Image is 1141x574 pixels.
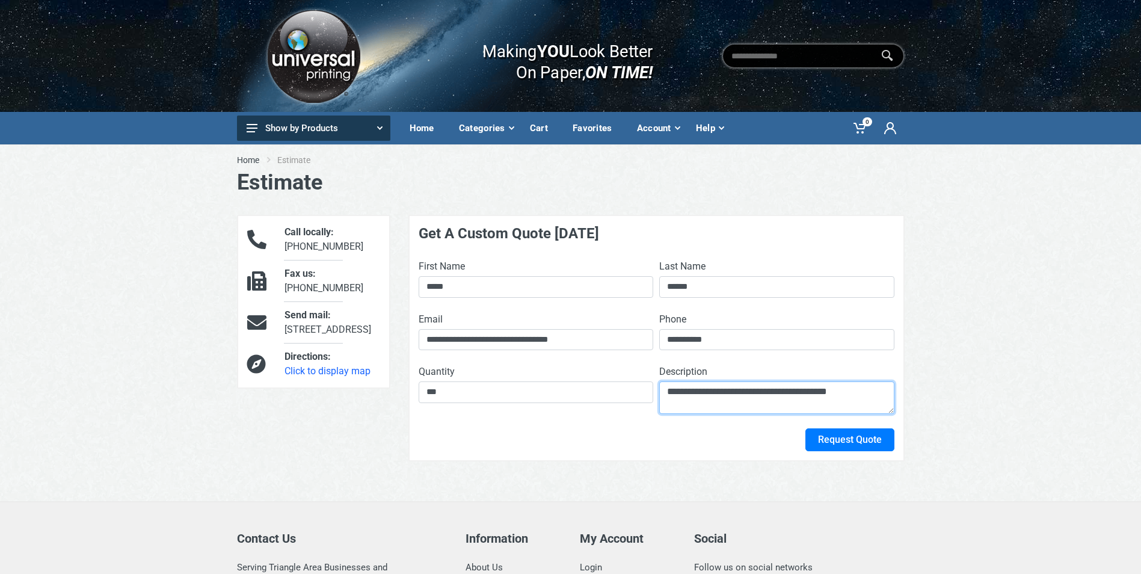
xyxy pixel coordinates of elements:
[863,117,872,126] span: 0
[263,5,364,107] img: Logo.png
[419,259,465,274] label: First Name
[580,531,676,546] h5: My Account
[629,116,687,141] div: Account
[237,531,447,546] h5: Contact Us
[275,225,389,254] div: [PHONE_NUMBER]
[284,365,371,377] a: Click to display map
[419,225,894,242] h4: Get A Custom Quote [DATE]
[419,312,443,327] label: Email
[459,29,653,83] div: Making Look Better On Paper,
[275,308,389,337] div: [STREET_ADDRESS]
[564,116,629,141] div: Favorites
[659,312,686,327] label: Phone
[237,154,259,166] a: Home
[237,116,390,141] button: Show by Products
[466,531,562,546] h5: Information
[401,112,451,144] a: Home
[537,41,570,61] b: YOU
[521,116,564,141] div: Cart
[284,309,331,321] span: Send mail:
[237,170,905,196] h1: Estimate
[277,154,328,166] li: Estimate
[687,116,731,141] div: Help
[284,226,334,238] span: Call locally:
[659,259,706,274] label: Last Name
[284,351,331,362] span: Directions:
[694,561,905,574] div: Follow us on social networks
[419,365,455,379] label: Quantity
[580,562,602,573] a: Login
[585,62,653,82] i: ON TIME!
[284,268,316,279] span: Fax us:
[237,154,905,166] nav: breadcrumb
[275,267,389,295] div: [PHONE_NUMBER]
[466,562,503,573] a: About Us
[694,531,905,546] h5: Social
[805,428,894,451] button: Request Quote
[845,112,876,144] a: 0
[564,112,629,144] a: Favorites
[521,112,564,144] a: Cart
[401,116,451,141] div: Home
[451,116,521,141] div: Categories
[659,365,707,379] label: Description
